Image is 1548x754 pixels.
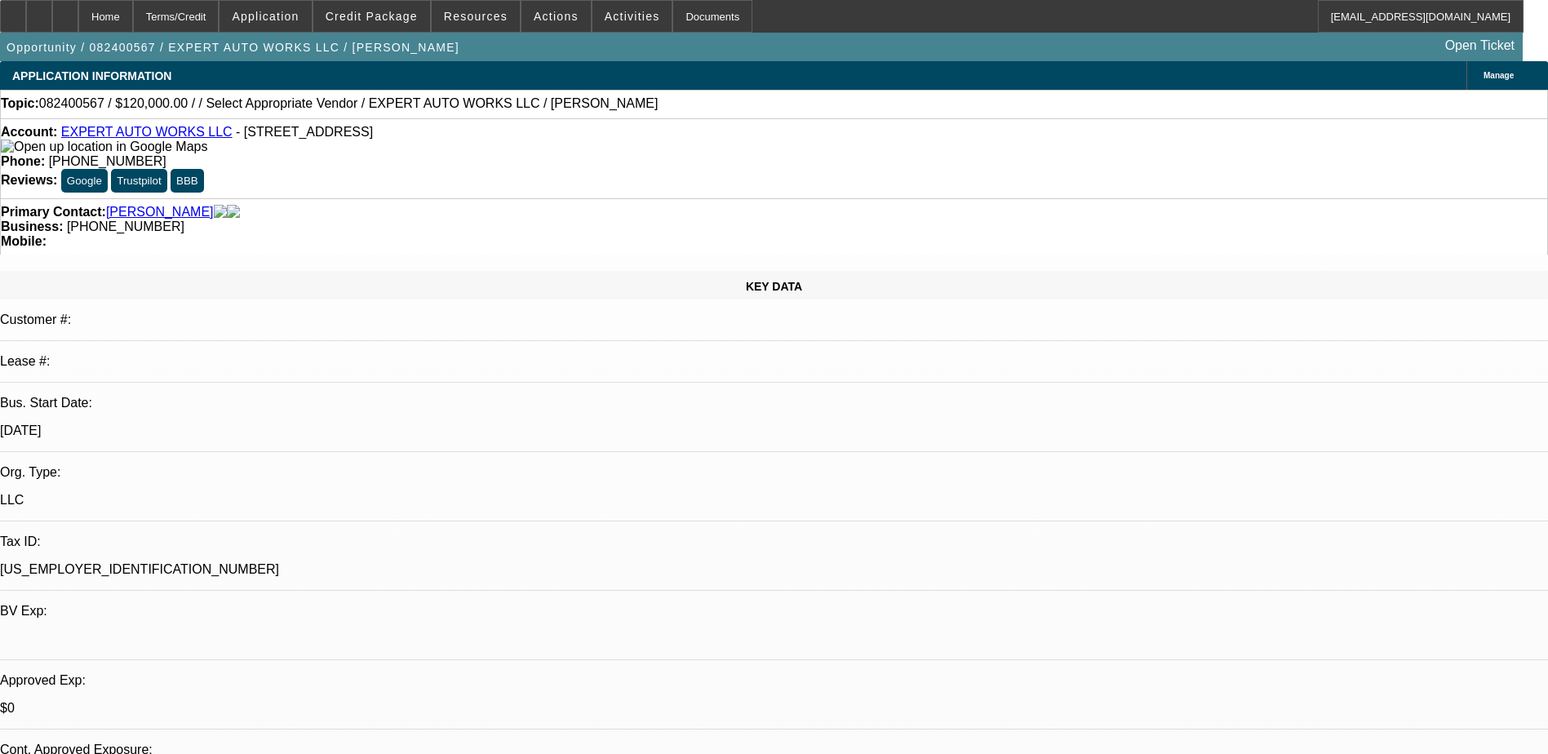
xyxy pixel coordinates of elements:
span: [PHONE_NUMBER] [67,220,184,233]
span: Credit Package [326,10,418,23]
button: BBB [171,169,204,193]
strong: Account: [1,125,57,139]
strong: Mobile: [1,234,47,248]
strong: Primary Contact: [1,205,106,220]
span: 082400567 / $120,000.00 / / Select Appropriate Vendor / EXPERT AUTO WORKS LLC / [PERSON_NAME] [39,96,659,111]
a: View Google Maps [1,140,207,153]
button: Activities [592,1,672,32]
span: Manage [1484,71,1514,80]
span: APPLICATION INFORMATION [12,69,171,82]
img: facebook-icon.png [214,205,227,220]
button: Credit Package [313,1,430,32]
strong: Topic: [1,96,39,111]
button: Resources [432,1,520,32]
span: Application [232,10,299,23]
span: Opportunity / 082400567 / EXPERT AUTO WORKS LLC / [PERSON_NAME] [7,41,459,54]
img: Open up location in Google Maps [1,140,207,154]
button: Trustpilot [111,169,166,193]
strong: Reviews: [1,173,57,187]
a: EXPERT AUTO WORKS LLC [61,125,233,139]
a: Open Ticket [1439,32,1521,60]
span: KEY DATA [746,280,802,293]
button: Application [220,1,311,32]
img: linkedin-icon.png [227,205,240,220]
strong: Phone: [1,154,45,168]
button: Google [61,169,108,193]
strong: Business: [1,220,63,233]
span: Activities [605,10,660,23]
span: - [STREET_ADDRESS] [236,125,373,139]
a: [PERSON_NAME] [106,205,214,220]
span: Actions [534,10,579,23]
span: Resources [444,10,508,23]
button: Actions [521,1,591,32]
span: [PHONE_NUMBER] [49,154,166,168]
